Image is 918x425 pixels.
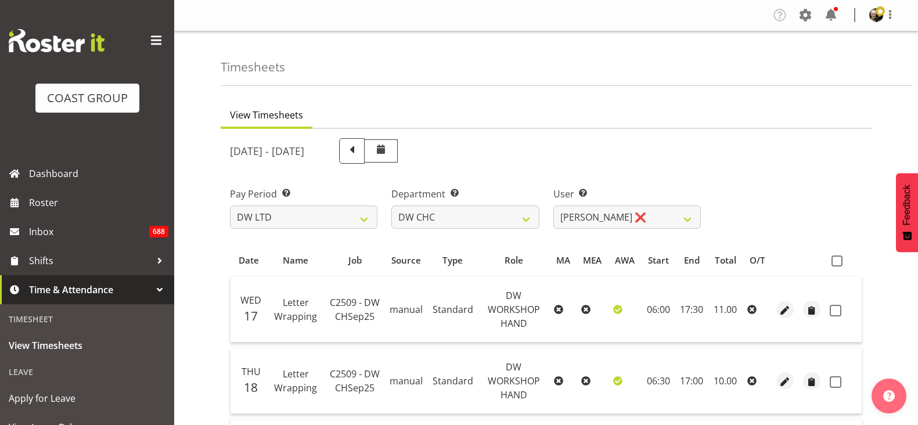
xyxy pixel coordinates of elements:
[708,348,743,414] td: 10.00
[9,390,165,407] span: Apply for Leave
[675,277,708,343] td: 17:30
[428,348,478,414] td: Standard
[428,277,478,343] td: Standard
[675,348,708,414] td: 17:00
[244,308,258,324] span: 17
[642,277,676,343] td: 06:00
[442,254,463,267] span: Type
[29,165,168,182] span: Dashboard
[391,187,539,201] label: Department
[883,390,895,402] img: help-xxl-2.png
[330,368,380,394] span: C2509 - DW CHSep25
[715,254,736,267] span: Total
[240,294,261,307] span: Wed
[3,307,171,331] div: Timesheet
[553,187,701,201] label: User
[283,254,308,267] span: Name
[648,254,669,267] span: Start
[29,194,168,211] span: Roster
[221,60,285,74] h4: Timesheets
[902,185,912,225] span: Feedback
[9,29,105,52] img: Rosterit website logo
[3,384,171,413] a: Apply for Leave
[684,254,700,267] span: End
[330,296,380,323] span: C2509 - DW CHSep25
[896,173,918,252] button: Feedback - Show survey
[29,281,151,298] span: Time & Attendance
[274,296,317,323] span: Letter Wrapping
[242,365,261,378] span: Thu
[505,254,523,267] span: Role
[556,254,570,267] span: MA
[583,254,602,267] span: MEA
[869,8,883,22] img: dayle-eathornedf1729e1f3237f8640a8aa9577ba68ad.png
[9,337,165,354] span: View Timesheets
[348,254,362,267] span: Job
[239,254,259,267] span: Date
[390,374,423,387] span: manual
[230,145,304,157] h5: [DATE] - [DATE]
[29,252,151,269] span: Shifts
[488,361,540,401] span: DW WORKSHOP HAND
[3,360,171,384] div: Leave
[390,303,423,316] span: manual
[750,254,765,267] span: O/T
[642,348,676,414] td: 06:30
[3,331,171,360] a: View Timesheets
[230,108,303,122] span: View Timesheets
[391,254,421,267] span: Source
[230,187,377,201] label: Pay Period
[488,289,540,330] span: DW WORKSHOP HAND
[274,368,317,394] span: Letter Wrapping
[615,254,635,267] span: AWA
[47,89,128,107] div: COAST GROUP
[29,223,149,240] span: Inbox
[149,226,168,237] span: 688
[708,277,743,343] td: 11.00
[244,379,258,395] span: 18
